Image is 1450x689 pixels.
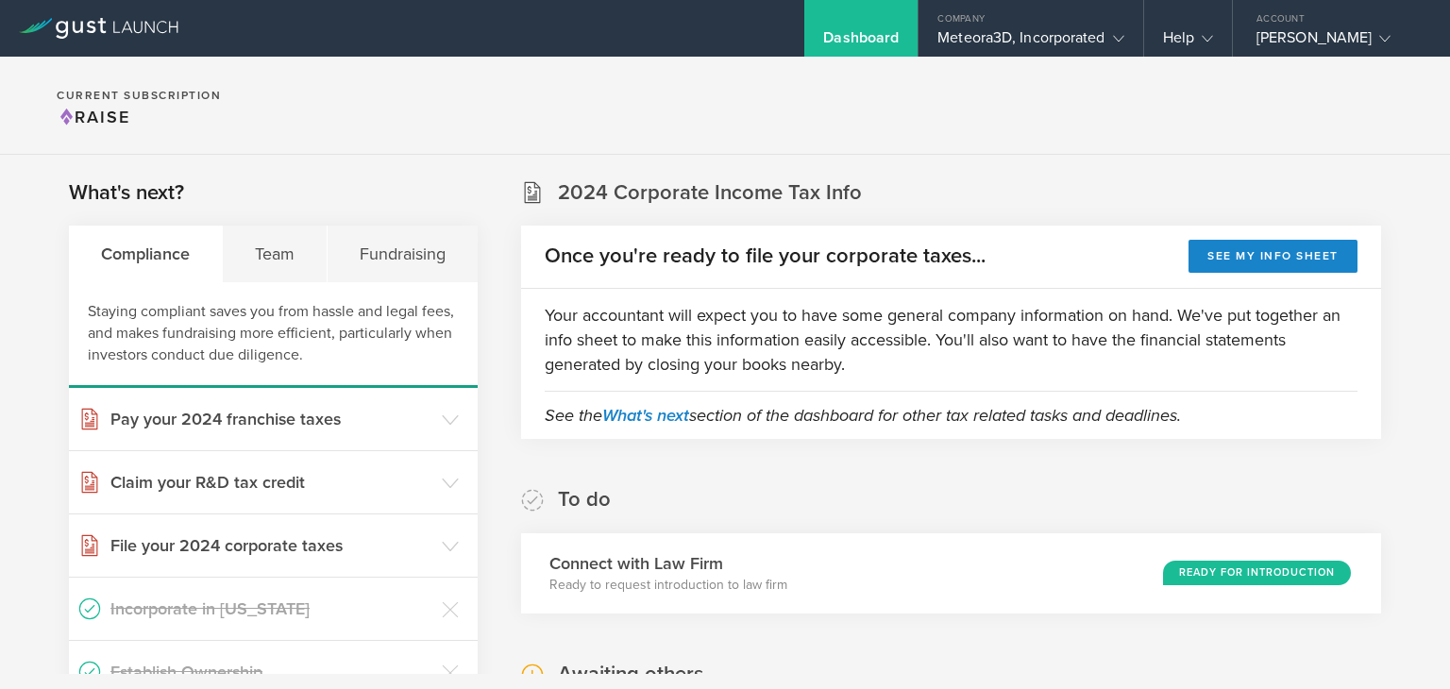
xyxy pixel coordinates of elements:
div: Meteora3D, Incorporated [937,28,1123,57]
button: See my info sheet [1189,240,1357,273]
div: Team [223,226,328,282]
p: Your accountant will expect you to have some general company information on hand. We've put toget... [545,303,1357,377]
h2: To do [558,486,611,513]
div: Connect with Law FirmReady to request introduction to law firmReady for Introduction [521,533,1381,613]
h3: File your 2024 corporate taxes [110,533,432,558]
div: Compliance [69,226,223,282]
h2: 2024 Corporate Income Tax Info [558,179,862,207]
div: Help [1163,28,1213,57]
h3: Incorporate in [US_STATE] [110,597,432,621]
h3: Establish Ownership [110,660,432,684]
h2: Awaiting others [558,661,703,688]
div: Ready for Introduction [1163,561,1351,585]
h3: Pay your 2024 franchise taxes [110,407,432,431]
h3: Connect with Law Firm [549,551,787,576]
div: Staying compliant saves you from hassle and legal fees, and makes fundraising more efficient, par... [69,282,478,388]
span: Raise [57,107,130,127]
div: Dashboard [823,28,899,57]
div: [PERSON_NAME] [1256,28,1417,57]
div: Fundraising [328,226,478,282]
em: See the section of the dashboard for other tax related tasks and deadlines. [545,405,1181,426]
h2: Current Subscription [57,90,221,101]
h3: Claim your R&D tax credit [110,470,432,495]
h2: Once you're ready to file your corporate taxes... [545,243,986,270]
a: What's next [602,405,689,426]
p: Ready to request introduction to law firm [549,576,787,595]
h2: What's next? [69,179,184,207]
